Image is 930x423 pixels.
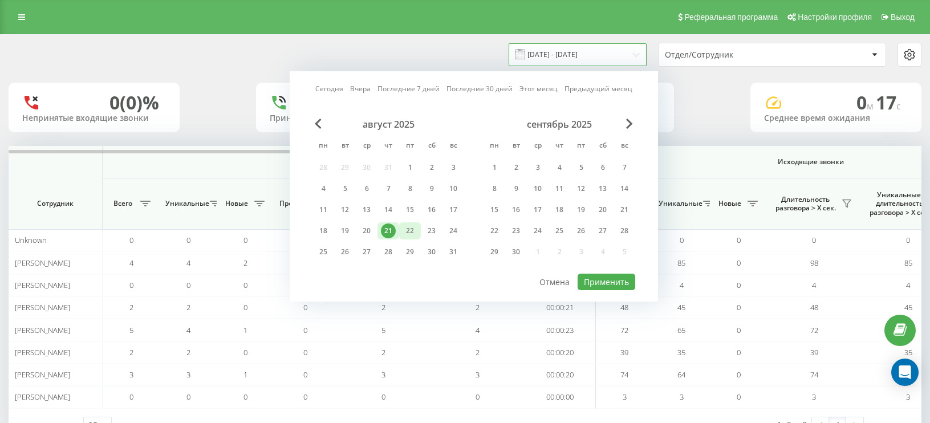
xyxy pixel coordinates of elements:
div: Среднее время ожидания [764,113,908,123]
div: 17 [530,202,545,217]
span: 3 [623,392,627,402]
span: 4 [129,258,133,268]
div: 2 [509,160,523,175]
div: 0 (0)% [109,92,159,113]
span: 45 [904,302,912,312]
div: 19 [338,223,352,238]
div: 26 [338,245,352,259]
div: 16 [424,202,439,217]
td: 00:00:23 [525,319,596,341]
span: 39 [810,347,818,357]
div: 5 [338,181,352,196]
div: 8 [403,181,417,196]
span: 35 [904,347,912,357]
div: пт 5 сент. 2025 г. [570,159,592,176]
div: вт 16 сент. 2025 г. [505,201,527,218]
div: вс 21 сент. 2025 г. [614,201,635,218]
span: Длительность разговора > Х сек. [773,195,838,213]
span: 2 [243,258,247,268]
span: 0 [906,235,910,245]
abbr: понедельник [486,138,503,155]
div: вт 26 авг. 2025 г. [334,243,356,261]
div: 18 [552,202,567,217]
span: 0 [186,392,190,402]
span: 2 [129,347,133,357]
div: вс 28 сент. 2025 г. [614,222,635,239]
div: 15 [487,202,502,217]
div: 26 [574,223,588,238]
div: 29 [487,245,502,259]
div: 18 [316,223,331,238]
div: 3 [530,160,545,175]
span: 0 [680,235,684,245]
div: вс 7 сент. 2025 г. [614,159,635,176]
div: 6 [359,181,374,196]
span: 3 [186,369,190,380]
div: 9 [424,181,439,196]
div: сб 16 авг. 2025 г. [421,201,442,218]
span: 0 [737,347,741,357]
div: сб 2 авг. 2025 г. [421,159,442,176]
span: 0 [476,392,480,402]
div: пт 19 сент. 2025 г. [570,201,592,218]
div: вс 10 авг. 2025 г. [442,180,464,197]
div: 20 [359,223,374,238]
div: ср 13 авг. 2025 г. [356,201,377,218]
span: 0 [303,347,307,357]
span: 48 [620,302,628,312]
span: 0 [737,258,741,268]
div: 7 [381,181,396,196]
a: Этот месяц [519,83,558,94]
div: пн 25 авг. 2025 г. [312,243,334,261]
abbr: пятница [572,138,590,155]
div: вс 17 авг. 2025 г. [442,201,464,218]
div: 8 [487,181,502,196]
span: 4 [812,280,816,290]
span: 0 [381,392,385,402]
span: 0 [243,280,247,290]
span: 3 [906,392,910,402]
span: 0 [186,280,190,290]
span: 17 [876,90,901,115]
span: 45 [677,302,685,312]
span: Реферальная программа [684,13,778,22]
span: 5 [381,325,385,335]
div: ср 6 авг. 2025 г. [356,180,377,197]
div: 9 [509,181,523,196]
span: 2 [186,347,190,357]
div: Отдел/Сотрудник [665,50,801,60]
span: 98 [810,258,818,268]
span: 39 [620,347,628,357]
div: 29 [403,245,417,259]
div: 31 [446,245,461,259]
div: 23 [424,223,439,238]
abbr: среда [529,138,546,155]
span: 5 [129,325,133,335]
div: 12 [574,181,588,196]
div: 6 [595,160,610,175]
span: м [867,100,876,112]
div: 24 [446,223,461,238]
div: 28 [617,223,632,238]
span: 85 [904,258,912,268]
div: пт 22 авг. 2025 г. [399,222,421,239]
span: 0 [303,369,307,380]
div: чт 18 сент. 2025 г. [549,201,570,218]
span: Сотрудник [18,199,92,208]
span: 2 [186,302,190,312]
span: 0 [737,392,741,402]
td: 00:00:00 [525,386,596,408]
span: 72 [620,325,628,335]
div: сб 23 авг. 2025 г. [421,222,442,239]
abbr: вторник [336,138,354,155]
span: 4 [186,258,190,268]
div: 17 [446,202,461,217]
div: 4 [316,181,331,196]
div: ср 10 сент. 2025 г. [527,180,549,197]
span: 64 [677,369,685,380]
div: 10 [530,181,545,196]
div: 21 [381,223,396,238]
span: Уникальные [659,199,700,208]
div: 14 [617,181,632,196]
span: 3 [381,369,385,380]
